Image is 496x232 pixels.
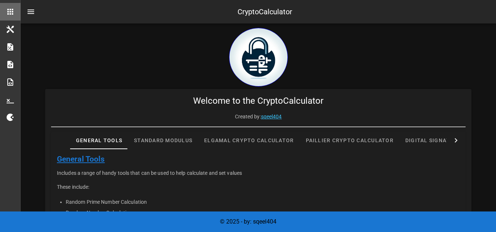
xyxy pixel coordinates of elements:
[51,113,466,121] p: Created by:
[229,28,288,86] img: encryption logo
[261,114,282,119] a: sqeel404
[70,132,128,149] div: General Tools
[238,6,292,17] div: CryptoCalculator
[128,132,198,149] div: Standard Modulus
[22,3,40,21] button: nav-menu-toggle
[57,155,105,163] a: General Tools
[45,89,471,113] div: Welcome to the CryptoCalculator
[57,183,460,191] p: These include:
[300,132,400,149] div: Paillier Crypto Calculator
[220,218,276,225] span: © 2025 - by: sqeel404
[57,169,460,177] p: Includes a range of handy tools that can be used to help calculate and set values
[66,197,460,207] li: Random Prime Number Calculation
[198,132,300,149] div: Elgamal Crypto Calculator
[66,207,460,217] li: Random Number Calculation
[229,81,288,88] a: home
